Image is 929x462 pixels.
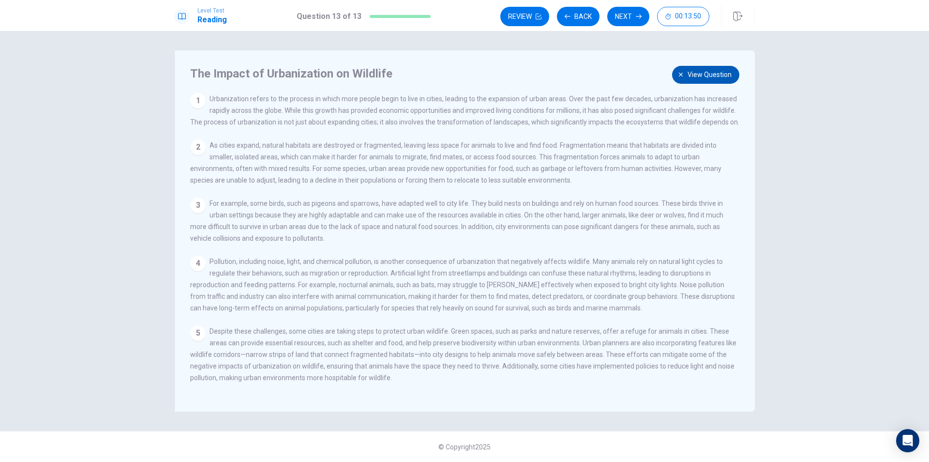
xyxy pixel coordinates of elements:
div: Open Intercom Messenger [896,429,919,452]
div: 3 [190,198,206,213]
span: For example, some birds, such as pigeons and sparrows, have adapted well to city life. They build... [190,200,723,242]
span: As cities expand, natural habitats are destroyed or fragmented, leaving less space for animals to... [190,141,721,184]
div: 1 [190,93,206,108]
button: View question [672,66,739,84]
span: Pollution, including noise, light, and chemical pollution, is another consequence of urbanization... [190,258,735,312]
div: 4 [190,256,206,271]
div: 5 [190,325,206,341]
h4: The Impact of Urbanization on Wildlife [190,66,737,81]
span: Despite these challenges, some cities are taking steps to protect urban wildlife. Green spaces, s... [190,327,736,382]
span: Level Test [197,7,227,14]
button: Next [607,7,649,26]
button: Back [557,7,599,26]
span: 00:13:50 [675,13,701,20]
h1: Reading [197,14,227,26]
span: Urbanization refers to the process in which more people begin to live in cities, leading to the e... [190,95,739,126]
button: 00:13:50 [657,7,709,26]
h1: Question 13 of 13 [297,11,361,22]
div: 2 [190,139,206,155]
button: Review [500,7,549,26]
span: View question [688,69,732,81]
span: © Copyright 2025 [438,443,491,451]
